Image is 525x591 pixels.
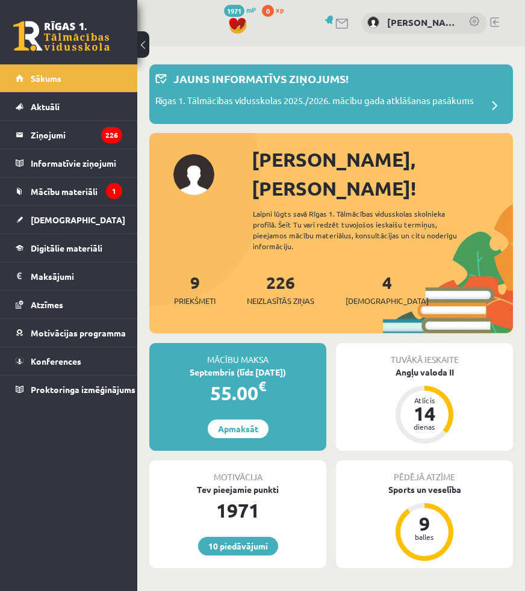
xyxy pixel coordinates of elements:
[406,397,443,404] div: Atlicis
[336,483,513,496] div: Sports un veselība
[149,496,326,525] div: 1971
[16,234,122,262] a: Digitālie materiāli
[262,5,274,17] span: 0
[252,145,513,203] div: [PERSON_NAME], [PERSON_NAME]!
[224,5,244,17] span: 1971
[31,214,125,225] span: [DEMOGRAPHIC_DATA]
[31,101,60,112] span: Aktuāli
[31,149,122,177] legend: Informatīvie ziņojumi
[16,206,122,234] a: [DEMOGRAPHIC_DATA]
[406,514,443,533] div: 9
[31,299,63,310] span: Atzīmes
[406,404,443,423] div: 14
[336,366,513,379] div: Angļu valoda II
[16,178,122,205] a: Mācību materiāli
[346,271,429,307] a: 4[DEMOGRAPHIC_DATA]
[173,70,349,87] p: Jauns informatīvs ziņojums!
[16,93,122,120] a: Aktuāli
[149,379,326,407] div: 55.00
[31,384,135,395] span: Proktoringa izmēģinājums
[276,5,284,14] span: xp
[258,377,266,395] span: €
[155,70,507,118] a: Jauns informatīvs ziņojums! Rīgas 1. Tālmācības vidusskolas 2025./2026. mācību gada atklāšanas pa...
[253,208,471,252] div: Laipni lūgts savā Rīgas 1. Tālmācības vidusskolas skolnieka profilā. Šeit Tu vari redzēt tuvojošo...
[247,295,314,307] span: Neizlasītās ziņas
[246,5,256,14] span: mP
[224,5,256,14] a: 1971 mP
[149,483,326,496] div: Tev pieejamie punkti
[31,262,122,290] legend: Maksājumi
[31,186,98,197] span: Mācību materiāli
[155,94,474,111] p: Rīgas 1. Tālmācības vidusskolas 2025./2026. mācību gada atklāšanas pasākums
[16,149,122,177] a: Informatīvie ziņojumi1
[13,21,110,51] a: Rīgas 1. Tālmācības vidusskola
[106,183,122,199] i: 1
[336,460,513,483] div: Pēdējā atzīme
[406,423,443,430] div: dienas
[16,319,122,347] a: Motivācijas programma
[406,533,443,540] div: balles
[16,376,122,403] a: Proktoringa izmēģinājums
[101,127,122,143] i: 226
[336,343,513,366] div: Tuvākā ieskaite
[149,343,326,366] div: Mācību maksa
[387,16,456,29] a: [PERSON_NAME]
[16,347,122,375] a: Konferences
[31,121,122,149] legend: Ziņojumi
[174,271,216,307] a: 9Priekšmeti
[247,271,314,307] a: 226Neizlasītās ziņas
[31,243,102,253] span: Digitālie materiāli
[336,366,513,445] a: Angļu valoda II Atlicis 14 dienas
[31,356,81,367] span: Konferences
[16,121,122,149] a: Ziņojumi226
[174,295,216,307] span: Priekšmeti
[16,291,122,318] a: Atzīmes
[16,64,122,92] a: Sākums
[149,366,326,379] div: Septembris (līdz [DATE])
[336,483,513,563] a: Sports un veselība 9 balles
[31,73,61,84] span: Sākums
[367,16,379,28] img: Gustavs Gidrēvičs
[208,419,269,438] a: Apmaksāt
[262,5,290,14] a: 0 xp
[16,262,122,290] a: Maksājumi
[31,327,126,338] span: Motivācijas programma
[346,295,429,307] span: [DEMOGRAPHIC_DATA]
[198,537,278,555] a: 10 piedāvājumi
[149,460,326,483] div: Motivācija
